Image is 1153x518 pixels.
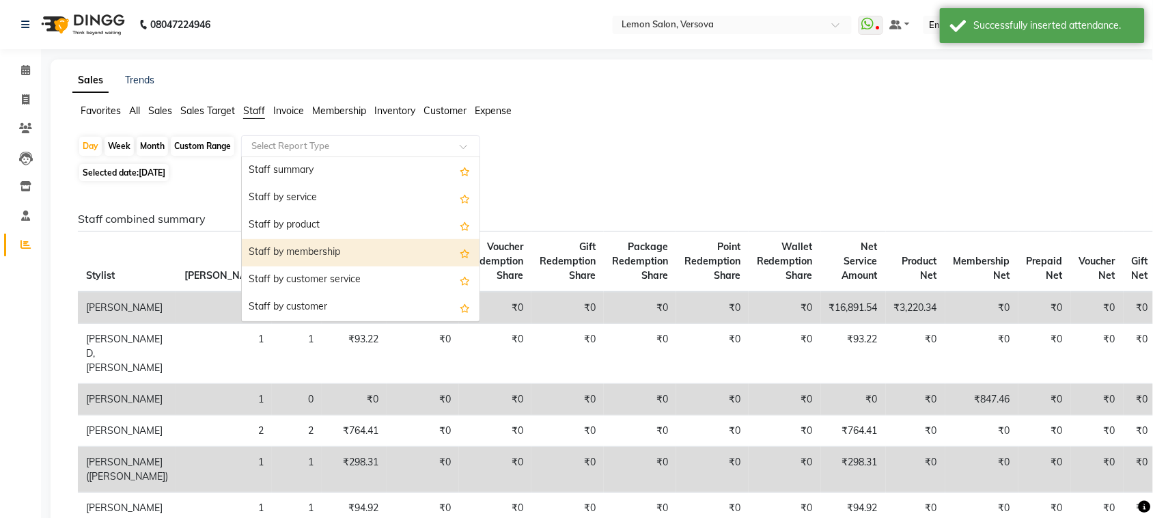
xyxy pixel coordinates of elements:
td: ₹3,220.34 [886,292,945,324]
td: ₹0 [459,447,531,493]
div: Staff by membership [242,239,480,267]
td: ₹298.31 [821,447,886,493]
div: Staff summary [242,157,480,185]
span: Add this report to Favorites List [460,245,470,261]
td: ₹0 [749,384,821,415]
span: Voucher Redemption Share [467,241,523,282]
td: ₹0 [531,292,604,324]
td: [PERSON_NAME] ([PERSON_NAME]) [78,447,176,493]
td: ₹0 [1071,447,1124,493]
td: ₹0 [749,415,821,447]
td: ₹0 [1018,292,1071,324]
td: 0 [272,384,322,415]
td: ₹0 [531,415,604,447]
div: Staff by service [242,185,480,212]
td: ₹0 [749,292,821,324]
div: Custom Range [171,137,234,156]
span: Gift Net [1132,255,1148,282]
td: ₹0 [676,384,749,415]
td: 1 [272,324,322,384]
td: 1 [272,447,322,493]
div: Staff by customer [242,294,480,321]
td: ₹0 [387,384,459,415]
td: 2 [272,415,322,447]
td: ₹93.22 [821,324,886,384]
td: ₹93.22 [322,324,387,384]
span: Staff [243,105,265,117]
a: Sales [72,68,109,93]
span: Add this report to Favorites List [460,190,470,206]
td: ₹0 [387,324,459,384]
span: Point Redemption Share [684,241,740,282]
td: ₹0 [1071,384,1124,415]
td: [PERSON_NAME] D,[PERSON_NAME] [78,324,176,384]
ng-dropdown-panel: Options list [241,156,480,322]
span: Expense [475,105,512,117]
span: Wallet Redemption Share [757,241,813,282]
td: ₹0 [1071,292,1124,324]
td: ₹0 [676,447,749,493]
td: ₹0 [459,292,531,324]
span: Selected date: [79,164,169,181]
td: ₹0 [531,447,604,493]
span: Stylist [86,269,115,282]
span: Product Net [902,255,937,282]
b: 08047224946 [150,5,210,44]
td: ₹0 [459,384,531,415]
span: Favorites [81,105,121,117]
td: ₹0 [676,324,749,384]
td: ₹0 [886,324,945,384]
span: Membership Net [954,255,1010,282]
td: ₹0 [676,292,749,324]
td: ₹0 [1018,447,1071,493]
span: Membership [312,105,366,117]
td: ₹0 [1018,384,1071,415]
span: Package Redemption Share [612,241,668,282]
td: 1 [176,447,272,493]
span: Invoice [273,105,304,117]
td: ₹0 [531,384,604,415]
span: Prepaid Net [1027,255,1063,282]
td: ₹0 [945,447,1018,493]
div: Successfully inserted attendance. [974,18,1135,33]
span: Net Service Amount [842,241,878,282]
td: ₹0 [945,415,1018,447]
td: ₹0 [821,384,886,415]
td: ₹0 [886,384,945,415]
td: ₹0 [387,415,459,447]
span: Gift Redemption Share [540,241,596,282]
td: [PERSON_NAME] [78,415,176,447]
span: [DATE] [139,167,165,178]
td: 2 [176,415,272,447]
td: ₹0 [604,292,676,324]
td: 3 [176,292,272,324]
td: ₹0 [604,447,676,493]
span: Sales Target [180,105,235,117]
img: logo [35,5,128,44]
span: Inventory [374,105,415,117]
span: Add this report to Favorites List [460,299,470,316]
td: 1 [176,384,272,415]
h6: Staff combined summary [78,213,1124,226]
td: ₹0 [1071,324,1124,384]
div: Month [137,137,168,156]
td: ₹0 [1071,415,1124,447]
span: Add this report to Favorites List [460,163,470,179]
td: ₹0 [604,324,676,384]
td: ₹0 [1018,415,1071,447]
td: ₹0 [1018,324,1071,384]
td: ₹0 [749,447,821,493]
div: Staff by customer service [242,267,480,294]
td: ₹298.31 [322,447,387,493]
span: Voucher Net [1079,255,1115,282]
td: ₹0 [676,415,749,447]
span: Add this report to Favorites List [460,217,470,234]
td: ₹0 [945,324,1018,384]
td: ₹0 [945,292,1018,324]
div: Day [79,137,102,156]
td: ₹0 [749,324,821,384]
td: ₹16,891.54 [821,292,886,324]
td: 1 [176,324,272,384]
td: ₹764.41 [322,415,387,447]
td: ₹0 [322,384,387,415]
